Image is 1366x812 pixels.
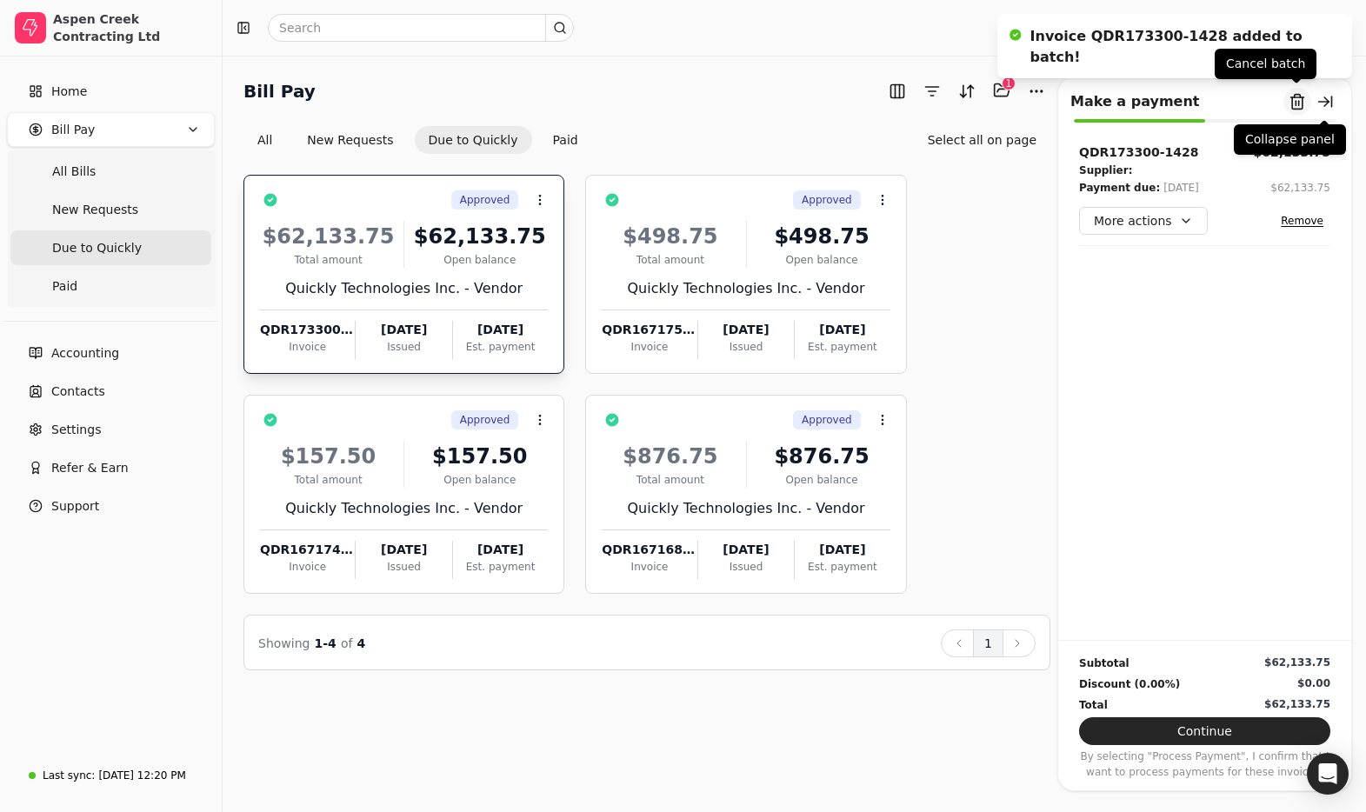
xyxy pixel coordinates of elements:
span: Approved [460,412,510,428]
div: Issued [356,339,451,355]
span: All Bills [52,163,96,181]
div: Est. payment [795,559,890,575]
div: Issued [698,559,794,575]
div: $157.50 [411,441,548,472]
div: Open balance [411,472,548,488]
div: [DATE] [1163,179,1199,196]
div: $62,133.75 [411,221,548,252]
div: Invoice filter options [243,126,592,154]
div: Open balance [411,252,548,268]
div: $498.75 [754,221,890,252]
div: Quickly Technologies Inc. - Vendor [260,498,548,519]
button: $62,133.75 [1270,179,1330,196]
div: Est. payment [453,559,548,575]
span: Approved [802,192,852,208]
div: Invoice [260,559,355,575]
div: Quickly Technologies Inc. - Vendor [602,498,890,519]
div: Total [1079,696,1108,714]
div: [DATE] [795,321,890,339]
div: $498.75 [602,221,738,252]
div: Invoice QDR173300-1428 added to batch! [1030,26,1317,68]
button: Select all on page [914,126,1050,154]
span: 4 [357,636,366,650]
div: Issued [356,559,451,575]
div: Collapse panel [1234,124,1346,155]
span: Approved [460,192,510,208]
span: 1 - 4 [315,636,337,650]
span: Due to Quickly [52,239,142,257]
span: Paid [52,277,77,296]
span: Accounting [51,344,119,363]
button: 1 [973,629,1003,657]
span: New Requests [52,201,138,219]
div: $876.75 [602,441,738,472]
div: Cancel batch [1215,49,1316,79]
span: Approved [802,412,852,428]
div: Total amount [260,252,396,268]
div: Quickly Technologies Inc. - Vendor [260,278,548,299]
div: Supplier: [1079,162,1132,179]
div: Open Intercom Messenger [1307,753,1349,795]
span: Support [51,497,99,516]
a: Settings [7,412,215,447]
button: Due to Quickly [415,126,532,154]
div: Open balance [754,472,890,488]
button: More actions [1079,207,1208,235]
a: Due to Quickly [10,230,211,265]
span: Bill Pay [51,121,95,139]
div: $62,133.75 [1264,696,1330,712]
span: Home [51,83,87,101]
div: $157.50 [260,441,396,472]
div: QDR173300-1428 [260,321,355,339]
div: Issued [698,339,794,355]
button: Continue [1079,717,1330,745]
span: Settings [51,421,101,439]
button: Bill Pay [7,112,215,147]
button: Refer & Earn [7,450,215,485]
span: of [341,636,353,650]
input: Search [268,14,574,42]
p: By selecting "Process Payment", I confirm that I want to process payments for these invoices. [1079,749,1330,780]
div: Last sync: [43,768,95,783]
div: Payment due: [1079,179,1160,196]
div: $876.75 [754,441,890,472]
a: All Bills [10,154,211,189]
div: Invoice [260,339,355,355]
div: [DATE] [795,541,890,559]
div: Invoice [602,559,696,575]
span: Contacts [51,383,105,401]
div: [DATE] [453,321,548,339]
a: Accounting [7,336,215,370]
h2: Bill Pay [243,77,316,105]
span: Refer & Earn [51,459,129,477]
button: Remove [1274,210,1330,231]
div: [DATE] [356,321,451,339]
div: [DATE] [356,541,451,559]
span: Showing [258,636,310,650]
div: QDR167168- 141 [602,541,696,559]
div: [DATE] [453,541,548,559]
div: QDR167175- 139 [602,321,696,339]
div: Est. payment [795,339,890,355]
button: Paid [539,126,592,154]
button: Sort [953,77,981,105]
a: New Requests [10,192,211,227]
div: Open balance [754,252,890,268]
div: QDR167174- 140 [260,541,355,559]
div: Discount (0.00%) [1079,676,1180,693]
button: All [243,126,286,154]
div: $62,133.75 [1264,655,1330,670]
button: Support [7,489,215,523]
div: $62,133.75 [1270,180,1330,196]
div: Aspen Creek Contracting Ltd [53,10,207,45]
div: Total amount [602,252,738,268]
div: [DATE] 12:20 PM [98,768,185,783]
a: Contacts [7,374,215,409]
a: Home [7,74,215,109]
div: Total amount [602,472,738,488]
div: $0.00 [1297,676,1330,691]
div: Make a payment [1070,91,1199,112]
div: Est. payment [453,339,548,355]
div: [DATE] [698,541,794,559]
div: $62,133.75 [260,221,396,252]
